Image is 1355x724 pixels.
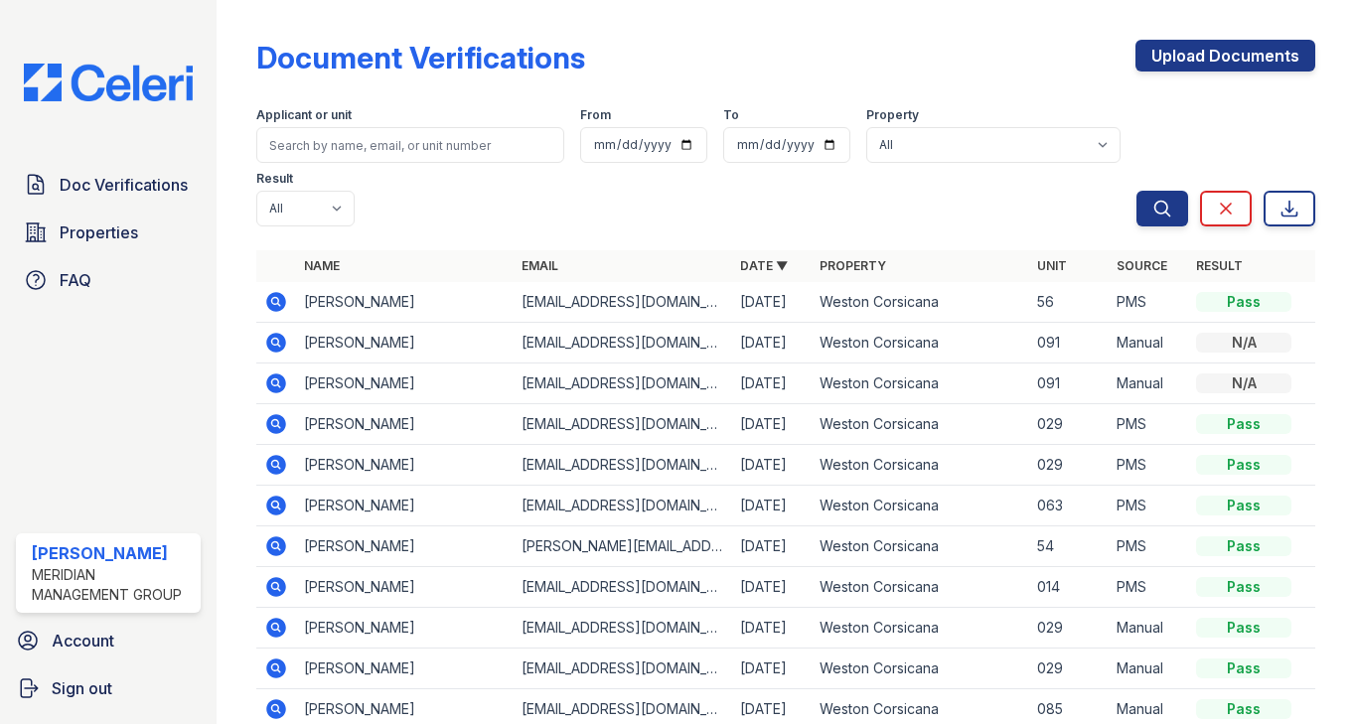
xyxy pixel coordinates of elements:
[256,171,293,187] label: Result
[1196,658,1291,678] div: Pass
[1037,258,1067,273] a: Unit
[296,567,515,608] td: [PERSON_NAME]
[16,165,201,205] a: Doc Verifications
[1029,567,1109,608] td: 014
[1196,414,1291,434] div: Pass
[1109,608,1188,649] td: Manual
[8,668,209,708] a: Sign out
[1109,282,1188,323] td: PMS
[1029,282,1109,323] td: 56
[1109,404,1188,445] td: PMS
[60,173,188,197] span: Doc Verifications
[514,323,732,363] td: [EMAIL_ADDRESS][DOMAIN_NAME]
[1109,567,1188,608] td: PMS
[296,649,515,689] td: [PERSON_NAME]
[296,486,515,526] td: [PERSON_NAME]
[812,567,1030,608] td: Weston Corsicana
[1196,577,1291,597] div: Pass
[514,608,732,649] td: [EMAIL_ADDRESS][DOMAIN_NAME]
[16,260,201,300] a: FAQ
[1196,292,1291,312] div: Pass
[514,486,732,526] td: [EMAIL_ADDRESS][DOMAIN_NAME]
[1196,618,1291,638] div: Pass
[1196,373,1291,393] div: N/A
[256,107,352,123] label: Applicant or unit
[740,258,788,273] a: Date ▼
[296,282,515,323] td: [PERSON_NAME]
[1029,526,1109,567] td: 54
[812,323,1030,363] td: Weston Corsicana
[296,608,515,649] td: [PERSON_NAME]
[812,404,1030,445] td: Weston Corsicana
[60,220,138,244] span: Properties
[1135,40,1315,72] a: Upload Documents
[866,107,919,123] label: Property
[1109,323,1188,363] td: Manual
[1196,333,1291,353] div: N/A
[1029,486,1109,526] td: 063
[8,621,209,660] a: Account
[1196,496,1291,515] div: Pass
[1029,649,1109,689] td: 029
[1109,363,1188,404] td: Manual
[60,268,91,292] span: FAQ
[1029,323,1109,363] td: 091
[732,282,812,323] td: [DATE]
[296,526,515,567] td: [PERSON_NAME]
[256,127,565,163] input: Search by name, email, or unit number
[52,629,114,652] span: Account
[296,404,515,445] td: [PERSON_NAME]
[8,64,209,101] img: CE_Logo_Blue-a8612792a0a2168367f1c8372b55b34899dd931a85d93a1a3d3e32e68fde9ad4.png
[296,323,515,363] td: [PERSON_NAME]
[1109,445,1188,486] td: PMS
[1029,608,1109,649] td: 029
[32,565,193,605] div: Meridian Management Group
[732,323,812,363] td: [DATE]
[1029,363,1109,404] td: 091
[296,445,515,486] td: [PERSON_NAME]
[812,608,1030,649] td: Weston Corsicana
[514,445,732,486] td: [EMAIL_ADDRESS][DOMAIN_NAME]
[812,649,1030,689] td: Weston Corsicana
[732,363,812,404] td: [DATE]
[1029,445,1109,486] td: 029
[732,608,812,649] td: [DATE]
[522,258,558,273] a: Email
[256,40,585,75] div: Document Verifications
[580,107,611,123] label: From
[304,258,340,273] a: Name
[732,567,812,608] td: [DATE]
[732,445,812,486] td: [DATE]
[1196,455,1291,475] div: Pass
[732,526,812,567] td: [DATE]
[812,486,1030,526] td: Weston Corsicana
[514,526,732,567] td: [PERSON_NAME][EMAIL_ADDRESS][DOMAIN_NAME]
[1196,699,1291,719] div: Pass
[1196,536,1291,556] div: Pass
[52,676,112,700] span: Sign out
[514,404,732,445] td: [EMAIL_ADDRESS][DOMAIN_NAME]
[732,404,812,445] td: [DATE]
[812,526,1030,567] td: Weston Corsicana
[514,282,732,323] td: [EMAIL_ADDRESS][DOMAIN_NAME]
[514,567,732,608] td: [EMAIL_ADDRESS][DOMAIN_NAME]
[1196,258,1243,273] a: Result
[1117,258,1167,273] a: Source
[812,445,1030,486] td: Weston Corsicana
[732,649,812,689] td: [DATE]
[1109,526,1188,567] td: PMS
[732,486,812,526] td: [DATE]
[723,107,739,123] label: To
[514,649,732,689] td: [EMAIL_ADDRESS][DOMAIN_NAME]
[296,363,515,404] td: [PERSON_NAME]
[32,541,193,565] div: [PERSON_NAME]
[812,363,1030,404] td: Weston Corsicana
[812,282,1030,323] td: Weston Corsicana
[820,258,886,273] a: Property
[1109,486,1188,526] td: PMS
[514,363,732,404] td: [EMAIL_ADDRESS][DOMAIN_NAME]
[1029,404,1109,445] td: 029
[16,213,201,252] a: Properties
[1109,649,1188,689] td: Manual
